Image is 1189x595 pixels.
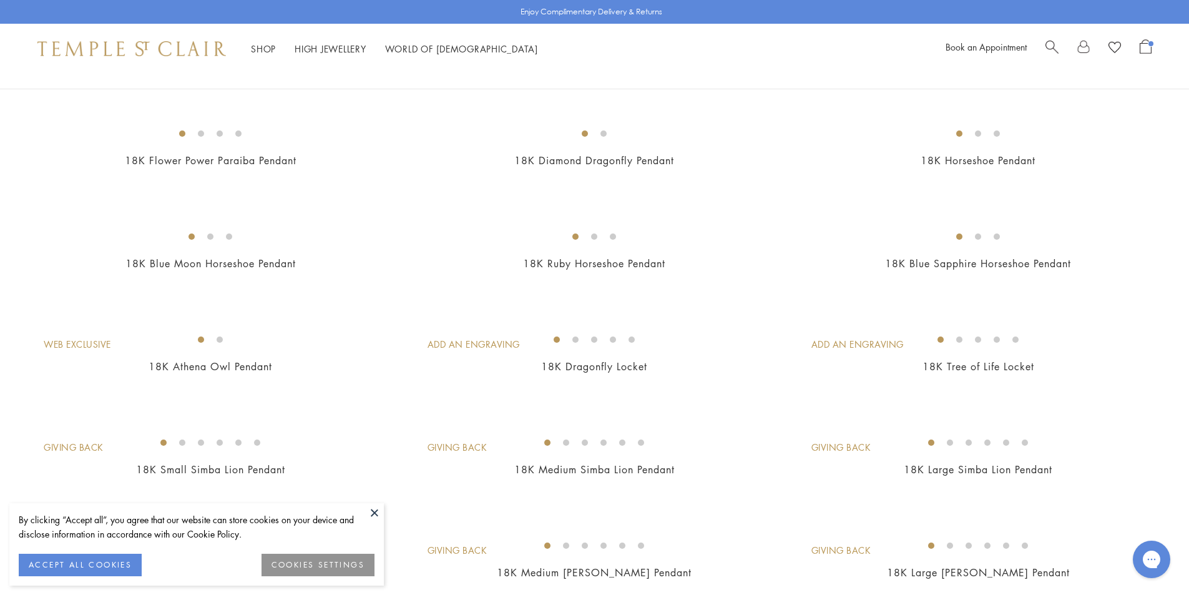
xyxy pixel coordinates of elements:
[251,42,276,55] a: ShopShop
[37,41,226,56] img: Temple St. Clair
[251,41,538,57] nav: Main navigation
[514,154,674,167] a: 18K Diamond Dragonfly Pendant
[428,544,487,558] div: Giving Back
[521,6,662,18] p: Enjoy Complimentary Delivery & Returns
[811,441,871,455] div: Giving Back
[1127,536,1177,583] iframe: Gorgias live chat messenger
[922,360,1034,373] a: 18K Tree of Life Locket
[428,338,520,352] div: Add An Engraving
[44,338,111,352] div: Web Exclusive
[262,554,374,576] button: COOKIES SETTINGS
[428,441,487,455] div: Giving Back
[541,360,647,373] a: 18K Dragonfly Locket
[1045,39,1059,58] a: Search
[149,360,272,373] a: 18K Athena Owl Pendant
[1140,39,1152,58] a: Open Shopping Bag
[125,154,296,167] a: 18K Flower Power Paraiba Pendant
[385,42,538,55] a: World of [DEMOGRAPHIC_DATA]World of [DEMOGRAPHIC_DATA]
[921,154,1035,167] a: 18K Horseshoe Pendant
[125,257,296,270] a: 18K Blue Moon Horseshoe Pendant
[523,257,665,270] a: 18K Ruby Horseshoe Pendant
[885,257,1071,270] a: 18K Blue Sapphire Horseshoe Pendant
[811,338,904,352] div: Add An Engraving
[19,513,374,541] div: By clicking “Accept all”, you agree that our website can store cookies on your device and disclos...
[904,463,1052,476] a: 18K Large Simba Lion Pendant
[946,41,1027,53] a: Book an Appointment
[1108,39,1121,58] a: View Wishlist
[497,566,692,579] a: 18K Medium [PERSON_NAME] Pendant
[811,544,871,558] div: Giving Back
[136,463,285,476] a: 18K Small Simba Lion Pendant
[19,554,142,576] button: ACCEPT ALL COOKIES
[887,566,1070,579] a: 18K Large [PERSON_NAME] Pendant
[44,441,104,455] div: Giving Back
[295,42,366,55] a: High JewelleryHigh Jewellery
[514,463,675,476] a: 18K Medium Simba Lion Pendant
